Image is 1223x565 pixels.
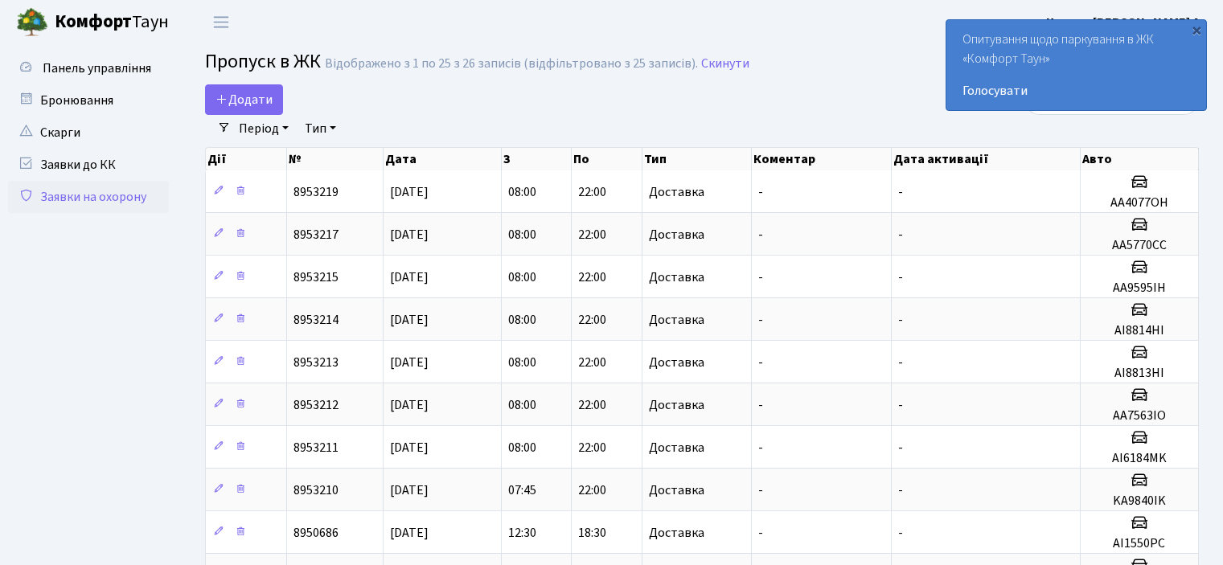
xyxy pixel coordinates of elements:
span: 22:00 [578,268,606,286]
span: - [898,311,903,329]
a: Додати [205,84,283,115]
span: [DATE] [390,311,429,329]
div: Опитування щодо паркування в ЖК «Комфорт Таун» [946,20,1206,110]
span: 22:00 [578,439,606,457]
span: [DATE] [390,396,429,414]
span: 8953211 [293,439,339,457]
a: Скарги [8,117,169,149]
th: По [572,148,642,170]
span: 08:00 [508,311,536,329]
th: Авто [1081,148,1199,170]
h5: AA5770CC [1087,238,1192,253]
span: - [758,524,763,542]
span: - [898,354,903,371]
span: 07:45 [508,481,536,499]
span: Доставка [649,271,704,284]
span: 8950686 [293,524,339,542]
span: 08:00 [508,439,536,457]
th: З [502,148,572,170]
span: - [758,354,763,371]
span: Пропуск в ЖК [205,47,321,76]
span: [DATE] [390,268,429,286]
span: Доставка [649,186,704,199]
a: Скинути [701,56,749,72]
span: - [758,439,763,457]
th: Дата активації [892,148,1081,170]
h5: KA9840IK [1087,493,1192,509]
span: [DATE] [390,524,429,542]
span: Доставка [649,313,704,326]
span: 8953217 [293,226,339,244]
span: [DATE] [390,226,429,244]
span: - [898,524,903,542]
span: 08:00 [508,396,536,414]
span: - [758,311,763,329]
span: Таун [55,9,169,36]
a: Цитрус [PERSON_NAME] А. [1046,13,1204,32]
a: Бронювання [8,84,169,117]
span: Додати [215,91,273,108]
span: 08:00 [508,354,536,371]
th: Коментар [752,148,892,170]
th: Дії [206,148,287,170]
h5: AA4077OH [1087,195,1192,211]
th: № [287,148,384,170]
span: - [898,183,903,201]
span: - [758,396,763,414]
span: Доставка [649,228,704,241]
span: Доставка [649,484,704,497]
h5: АІ1550РС [1087,536,1192,551]
span: 8953213 [293,354,339,371]
span: - [898,268,903,286]
h5: AI8814HI [1087,323,1192,338]
th: Тип [642,148,752,170]
h5: AI8813HI [1087,366,1192,381]
span: - [758,183,763,201]
span: 08:00 [508,268,536,286]
b: Цитрус [PERSON_NAME] А. [1046,14,1204,31]
a: Панель управління [8,52,169,84]
span: 22:00 [578,354,606,371]
span: 22:00 [578,311,606,329]
h5: AA7563IO [1087,408,1192,424]
span: [DATE] [390,481,429,499]
span: 08:00 [508,183,536,201]
h5: AA9595IH [1087,280,1192,296]
a: Тип [298,115,343,142]
b: Комфорт [55,9,132,35]
span: 18:30 [578,524,606,542]
span: 8953212 [293,396,339,414]
a: Період [232,115,295,142]
h5: AI6184MK [1087,451,1192,466]
div: Відображено з 1 по 25 з 26 записів (відфільтровано з 25 записів). [325,56,698,72]
span: 22:00 [578,226,606,244]
span: Доставка [649,441,704,454]
span: Доставка [649,399,704,411]
span: Доставка [649,526,704,539]
span: - [758,481,763,499]
span: - [758,268,763,286]
span: 12:30 [508,524,536,542]
span: - [758,226,763,244]
th: Дата [384,148,502,170]
span: - [898,226,903,244]
img: logo.png [16,6,48,39]
span: Панель управління [43,59,151,77]
span: 22:00 [578,481,606,499]
span: 8953210 [293,481,339,499]
span: - [898,481,903,499]
span: 8953215 [293,268,339,286]
a: Заявки на охорону [8,181,169,213]
span: 08:00 [508,226,536,244]
div: × [1188,22,1205,38]
span: 8953219 [293,183,339,201]
span: [DATE] [390,439,429,457]
a: Заявки до КК [8,149,169,181]
button: Переключити навігацію [201,9,241,35]
span: [DATE] [390,354,429,371]
span: - [898,439,903,457]
span: 8953214 [293,311,339,329]
a: Голосувати [962,81,1190,100]
span: 22:00 [578,183,606,201]
span: 22:00 [578,396,606,414]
